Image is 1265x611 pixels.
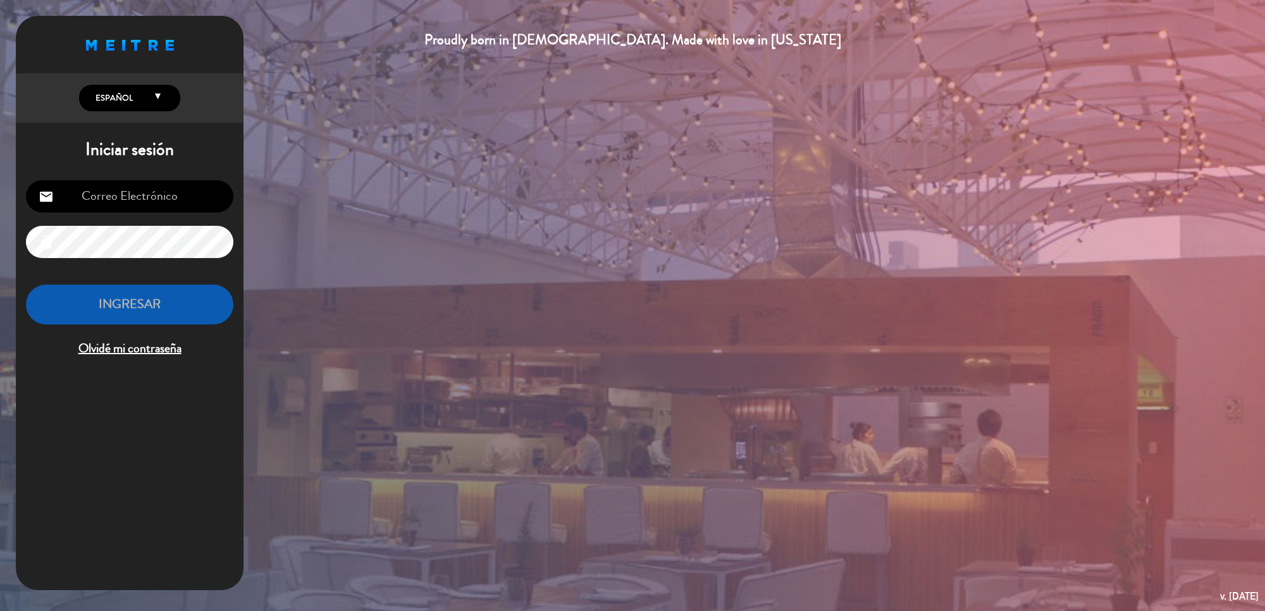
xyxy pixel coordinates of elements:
[92,92,133,104] span: Español
[1220,588,1259,605] div: v. [DATE]
[16,139,244,161] h1: Iniciar sesión
[26,180,233,213] input: Correo Electrónico
[26,285,233,324] button: INGRESAR
[39,235,54,250] i: lock
[26,338,233,359] span: Olvidé mi contraseña
[39,189,54,204] i: email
